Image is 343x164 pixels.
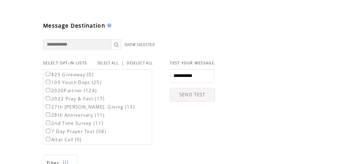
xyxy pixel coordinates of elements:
[44,112,105,118] label: 28th Anniversary (11)
[46,72,50,76] input: $25 Giveaway (0)
[127,61,153,65] a: DESELECT ALL
[44,71,94,78] label: $25 Giveaway (0)
[46,104,50,109] input: 27th [PERSON_NAME]. Giving (13)
[43,61,87,65] span: SELECT OPT-IN LISTS
[44,137,82,143] label: Altar Call (0)
[46,96,50,101] input: 2022 Pray & Fast (17)
[44,88,97,94] label: 2020Partner (124)
[44,104,135,110] label: 27th [PERSON_NAME]. Giving (13)
[44,96,105,102] label: 2022 Pray & Fast (17)
[125,43,155,47] a: SHOW SELECTED
[170,61,215,65] span: TEST YOUR MESSAGE
[44,129,106,135] label: 7 Day Prayer Text (58)
[97,61,119,65] a: SELECT ALL
[44,80,102,86] label: 100 Youth Dept (25)
[43,22,105,29] span: Message Destination
[46,129,50,133] input: 7 Day Prayer Text (58)
[44,120,104,127] label: 2nd Time Survey (11)
[170,88,215,102] a: SEND TEST
[46,80,50,84] input: 100 Youth Dept (25)
[46,113,50,117] input: 28th Anniversary (11)
[121,60,124,66] span: |
[46,121,50,125] input: 2nd Time Survey (11)
[46,88,50,93] input: 2020Partner (124)
[46,137,50,142] input: Altar Call (0)
[105,23,111,28] img: help.gif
